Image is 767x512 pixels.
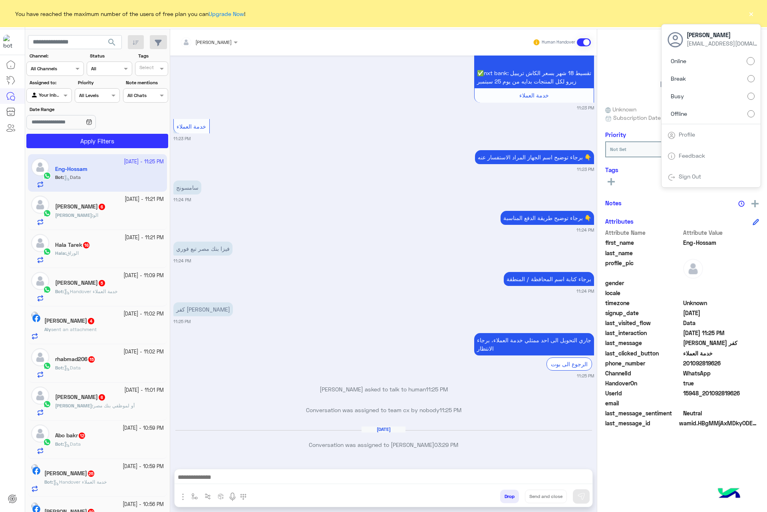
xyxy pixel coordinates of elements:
span: last_visited_flow [605,319,682,327]
small: [DATE] - 11:02 PM [123,348,164,356]
span: Bot [55,288,63,294]
span: كفر الشيخ بيلا [683,339,759,347]
h6: Attributes [605,218,634,225]
div: Select [138,64,154,73]
small: 11:24 PM [576,288,594,294]
input: Online [747,57,755,65]
span: Subscription Date : [DATE] [613,113,682,122]
span: 201092819626 [683,359,759,367]
p: 27/9/2025, 11:24 PM [173,181,201,194]
span: profile_pic [605,259,682,277]
span: first_name [605,238,682,247]
div: الرجوع الى بوت [546,357,592,371]
small: [DATE] - 11:01 PM [124,387,164,394]
a: Sign Out [679,173,701,180]
span: last_message [605,339,682,347]
span: [PERSON_NAME] [687,31,759,39]
img: 1403182699927242 [3,35,18,49]
b: Not Set [610,146,626,152]
img: defaultAdmin.png [31,425,49,443]
img: picture [31,464,38,471]
small: 11:24 PM [173,196,191,203]
small: 11:23 PM [173,135,191,142]
button: Trigger scenario [201,490,215,503]
button: Send and close [525,490,567,503]
span: Attribute Value [683,228,759,237]
p: Conversation was assigned to [PERSON_NAME] [173,441,594,449]
span: [EMAIL_ADDRESS][DOMAIN_NAME] [687,39,759,48]
b: : [55,403,93,409]
img: tab [668,152,676,160]
h5: Hala Tarek [55,242,90,248]
span: true [683,379,759,387]
span: UserId [605,389,682,397]
span: You have reached the maximum number of the users of free plan you can ! [15,10,245,18]
span: last_clicked_button [605,349,682,357]
span: 11:25 PM [439,407,461,413]
span: gender [605,279,682,287]
img: add [751,200,759,207]
label: Channel: [30,52,83,60]
span: Unknown [683,299,759,307]
span: 25 [88,470,94,477]
img: defaultAdmin.png [31,234,49,252]
img: select flow [191,493,198,500]
span: [PERSON_NAME] [55,212,92,218]
span: [PERSON_NAME] [55,403,92,409]
label: Assigned to: [30,79,71,86]
small: 11:24 PM [576,227,594,233]
b: : [55,365,64,371]
h5: Eng-Hossam [660,80,704,89]
small: [DATE] - 11:09 PM [123,272,164,280]
img: defaultAdmin.png [31,387,49,405]
small: [DATE] - 10:59 PM [123,425,164,432]
small: 11:24 PM [173,258,191,264]
input: Offline [747,110,755,117]
p: 27/9/2025, 11:24 PM [173,242,232,256]
span: 15 [88,356,95,363]
span: 4 [88,318,94,324]
span: 0 [683,409,759,417]
span: Data [64,441,81,447]
b: : [55,441,64,447]
span: Data [64,365,81,371]
img: defaultAdmin.png [683,259,703,279]
h5: rhabmad206 [55,356,95,363]
small: [DATE] - 10:56 PM [123,501,164,508]
img: WhatsApp [43,400,51,408]
img: send attachment [178,492,188,502]
h5: Ahmed Hassan [55,394,106,401]
img: send message [577,492,585,500]
img: create order [218,493,224,500]
span: الوراق [66,250,79,256]
b: : [55,212,93,218]
img: tab [668,173,676,181]
span: Handover خدمة العملاء [53,479,107,485]
b: : [55,288,64,294]
img: Trigger scenario [205,493,211,500]
a: Upgrade Now [209,10,244,17]
button: search [102,35,122,52]
p: 27/9/2025, 11:24 PM [504,272,594,286]
p: Conversation was assigned to team cx by nobody [173,406,594,414]
span: Data [683,319,759,327]
img: make a call [240,494,246,500]
span: 16 [83,242,89,248]
button: Apply Filters [26,134,168,148]
span: Offline [671,109,687,118]
input: Busy [747,93,755,100]
h5: Abo bakr [55,432,86,439]
span: null [683,279,759,287]
h5: محمد احمد السيد [55,203,106,210]
button: select flow [188,490,201,503]
span: Eng-Hossam [683,238,759,247]
span: search [107,38,117,47]
span: 03:29 PM [434,441,458,448]
label: Date Range [30,106,119,113]
a: Profile [679,131,695,138]
span: 15948_201092819626 [683,389,759,397]
span: ChannelId [605,369,682,377]
span: Bot [55,441,63,447]
span: HandoverOn [605,379,682,387]
span: 2025-09-27T20:25:14.686Z [683,329,759,337]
